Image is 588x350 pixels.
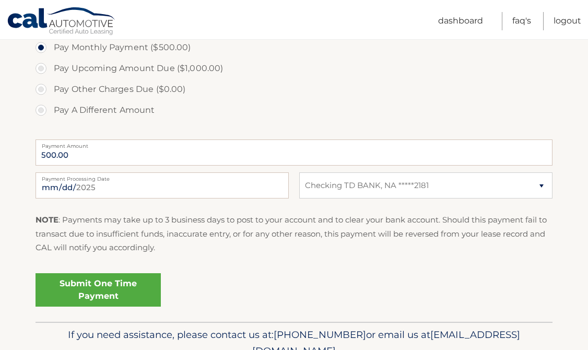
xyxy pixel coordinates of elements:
[36,273,161,307] a: Submit One Time Payment
[36,139,552,148] label: Payment Amount
[512,12,531,30] a: FAQ's
[274,329,366,341] span: [PHONE_NUMBER]
[36,58,552,79] label: Pay Upcoming Amount Due ($1,000.00)
[36,139,552,166] input: Payment Amount
[36,172,289,199] input: Payment Date
[36,79,552,100] label: Pay Other Charges Due ($0.00)
[36,172,289,181] label: Payment Processing Date
[554,12,581,30] a: Logout
[36,100,552,121] label: Pay A Different Amount
[36,213,552,254] p: : Payments may take up to 3 business days to post to your account and to clear your bank account....
[36,37,552,58] label: Pay Monthly Payment ($500.00)
[438,12,483,30] a: Dashboard
[7,7,116,37] a: Cal Automotive
[36,215,58,225] strong: NOTE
